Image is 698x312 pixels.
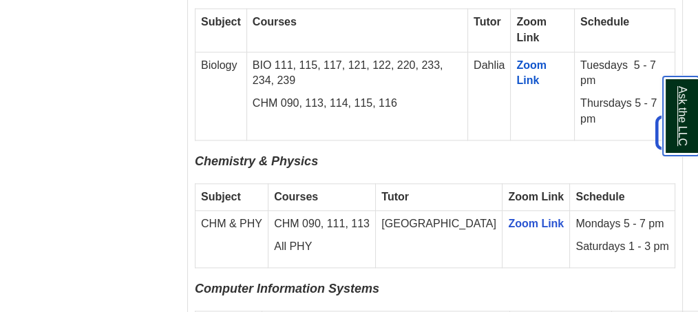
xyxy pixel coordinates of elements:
[195,154,318,168] span: Chemistry & Physics
[274,239,370,255] p: All PHY
[516,59,549,87] a: Zoom Link
[580,96,669,127] p: Thursdays 5 - 7 pm
[274,191,318,202] strong: Courses
[201,191,241,202] strong: Subject
[575,216,669,232] p: Mondays 5 - 7 pm
[575,191,624,202] strong: Schedule
[195,211,268,268] td: CHM & PHY
[195,52,247,140] td: Biology
[253,96,462,112] p: CHM 090, 113, 114, 115, 116
[575,239,669,255] p: Saturdays 1 - 3 pm
[253,16,297,28] strong: Courses
[508,191,564,202] strong: Zoom Link
[580,58,669,90] p: Tuesdays 5 - 7 pm
[376,211,503,268] td: [GEOGRAPHIC_DATA]
[195,282,379,295] span: Computer Information Systems
[508,218,564,229] a: Zoom Link
[651,123,695,142] a: Back to Top
[474,16,501,28] strong: Tutor
[274,216,370,232] p: CHM 090, 111, 113
[516,16,547,43] strong: Zoom Link
[580,16,629,28] strong: Schedule
[201,16,241,28] strong: Subject
[381,191,409,202] strong: Tutor
[468,52,511,140] td: Dahlia
[253,58,462,90] p: BIO 111, 115, 117, 121, 122, 220, 233, 234, 239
